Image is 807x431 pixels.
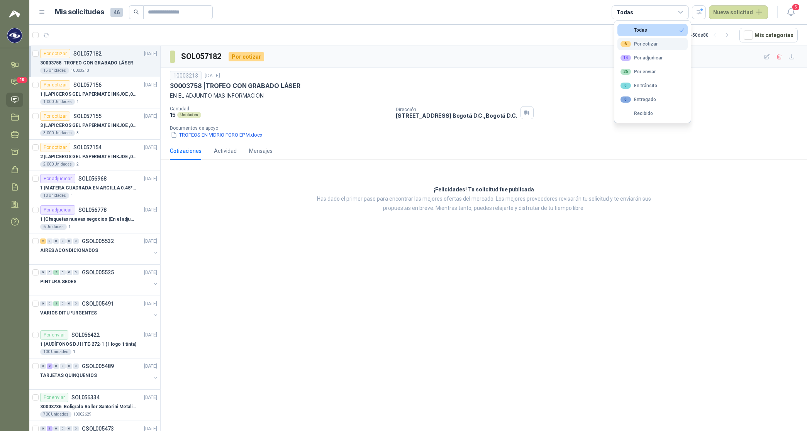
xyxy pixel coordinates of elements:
[40,393,68,402] div: Por enviar
[73,349,75,355] p: 1
[306,194,661,213] p: Has dado el primer paso para encontrar las mejores ofertas del mercado. Los mejores proveedores r...
[177,112,201,118] div: Unidades
[66,301,72,306] div: 0
[40,411,71,417] div: 700 Unidades
[617,93,688,106] button: 0Entregado
[170,71,202,80] div: 10003213
[617,107,688,120] button: Recibido
[621,83,657,89] div: En tránsito
[82,270,114,275] p: GSOL005525
[40,193,69,199] div: 10 Unidades
[40,49,70,58] div: Por cotizar
[144,206,157,214] p: [DATE]
[66,270,72,275] div: 0
[53,301,59,306] div: 2
[40,59,133,67] p: 30003758 | TROFEO CON GRABADO LÁSER
[144,175,157,183] p: [DATE]
[170,147,202,155] div: Cotizaciones
[40,99,75,105] div: 1.000 Unidades
[40,270,46,275] div: 0
[621,41,658,47] div: Por cotizar
[29,108,160,140] a: Por cotizarSOL057155[DATE] 3 |LAPICEROS GEL PAPERMATE INKJOE ,07 1 LOGO 1 TINTA3.000 Unidades3
[617,52,688,64] button: 14Por adjudicar
[60,238,66,244] div: 0
[29,46,160,77] a: Por cotizarSOL057182[DATE] 30003758 |TROFEO CON GRABADO LÁSER15 Unidades10003213
[40,205,75,215] div: Por adjudicar
[40,330,68,340] div: Por enviar
[144,144,157,151] p: [DATE]
[739,28,798,42] button: Mís categorías
[229,52,264,61] div: Por cotizar
[170,112,176,118] p: 15
[40,372,97,379] p: TARJETAS QUINQUENIOS
[617,24,688,36] button: Todas
[40,174,75,183] div: Por adjudicar
[9,9,20,19] img: Logo peakr
[621,55,631,61] div: 14
[71,395,100,400] p: SOL056334
[144,363,157,370] p: [DATE]
[68,224,71,230] p: 1
[29,140,160,171] a: Por cotizarSOL057154[DATE] 2 |LAPICEROS GEL PAPERMATE INKJOE ,07 1 LOGO 1 TINTA2.000 Unidades2
[29,171,160,202] a: Por adjudicarSOL056968[DATE] 1 |MATERA CUADRADA EN ARCILLA 0.45*0.45*0.4010 Unidades1
[73,411,92,417] p: 10002629
[40,237,159,261] a: 2 0 0 0 0 0 GSOL005532[DATE] AIRES ACONDICIONADOS
[40,161,75,167] div: 2.000 Unidades
[134,9,139,15] span: search
[621,96,656,103] div: Entregado
[29,390,160,421] a: Por enviarSOL056334[DATE] 30003736 |Bolígrafo Roller Santorini Metalizado COLOR MORADO 1logo700 U...
[53,238,59,244] div: 0
[621,69,656,75] div: Por enviar
[40,80,70,90] div: Por cotizar
[144,394,157,401] p: [DATE]
[617,79,688,92] button: 0En tránsito
[40,403,136,411] p: 30003736 | Bolígrafo Roller Santorini Metalizado COLOR MORADO 1logo
[621,111,653,116] div: Recibido
[40,122,136,129] p: 3 | LAPICEROS GEL PAPERMATE INKJOE ,07 1 LOGO 1 TINTA
[66,363,72,369] div: 0
[47,301,53,306] div: 0
[170,125,804,131] p: Documentos de apoyo
[17,77,27,83] span: 10
[621,69,631,75] div: 26
[78,176,107,181] p: SOL056968
[60,363,66,369] div: 0
[621,27,647,33] div: Todas
[29,202,160,233] a: Por adjudicarSOL056778[DATE] 1 |Chaquetas nuevas negocios (En el adjunto mas informacion)6 Unidades1
[40,153,136,161] p: 2 | LAPICEROS GEL PAPERMATE INKJOE ,07 1 LOGO 1 TINTA
[40,143,70,152] div: Por cotizar
[78,207,107,213] p: SOL056778
[40,112,70,121] div: Por cotizar
[40,278,76,286] p: PINTURA SEDES
[76,130,79,136] p: 3
[40,91,136,98] p: 1 | LAPICEROS GEL PAPERMATE INKJOE ,07 1 LOGO 1 TINTA
[170,131,263,139] button: TROFEOS EN VIDRIO FORO EPM.docx
[40,349,71,355] div: 100 Unidades
[144,50,157,57] p: [DATE]
[396,107,517,112] p: Dirección
[40,130,75,136] div: 3.000 Unidades
[71,332,100,338] p: SOL056422
[181,51,222,63] h3: SOL057182
[29,327,160,358] a: Por enviarSOL056422[DATE] 1 |AUDÍFONOS DJ II TE-272-1 (1 logo 1 tinta)100 Unidades1
[73,270,79,275] div: 0
[170,91,798,100] p: EN EL ADJUNTO MAS INFORMACION
[40,238,46,244] div: 2
[47,363,53,369] div: 2
[71,193,73,199] p: 1
[621,83,631,89] div: 0
[205,72,220,79] p: [DATE]
[82,238,114,244] p: GSOL005532
[792,3,800,11] span: 5
[73,51,102,56] p: SOL057182
[40,268,159,292] a: 0 0 2 0 0 0 GSOL005525[DATE] PINTURA SEDES
[617,38,688,50] button: 6Por cotizar
[53,363,59,369] div: 0
[6,75,23,89] a: 10
[73,113,102,119] p: SOL057155
[110,8,123,17] span: 46
[7,28,22,43] img: Company Logo
[40,362,159,386] a: 0 2 0 0 0 0 GSOL005489[DATE] TARJETAS QUINQUENIOS
[73,238,79,244] div: 0
[170,106,390,112] p: Cantidad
